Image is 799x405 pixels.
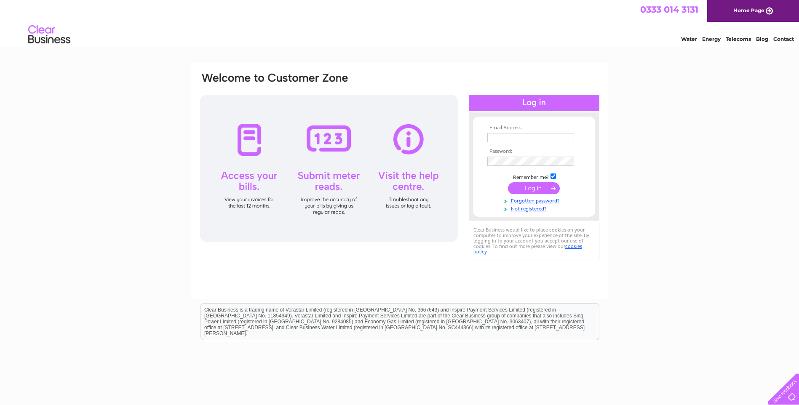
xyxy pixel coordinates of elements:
[473,243,582,255] a: cookies policy
[702,36,721,42] a: Energy
[28,22,71,48] img: logo.png
[681,36,697,42] a: Water
[640,4,698,15] a: 0333 014 3131
[485,149,583,155] th: Password:
[485,172,583,181] td: Remember me?
[773,36,794,42] a: Contact
[487,196,583,204] a: Forgotten password?
[508,182,560,194] input: Submit
[487,204,583,212] a: Not registered?
[726,36,751,42] a: Telecoms
[485,125,583,131] th: Email Address:
[756,36,768,42] a: Blog
[469,223,599,259] div: Clear Business would like to place cookies on your computer to improve your experience of the sit...
[201,5,599,41] div: Clear Business is a trading name of Verastar Limited (registered in [GEOGRAPHIC_DATA] No. 3667643...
